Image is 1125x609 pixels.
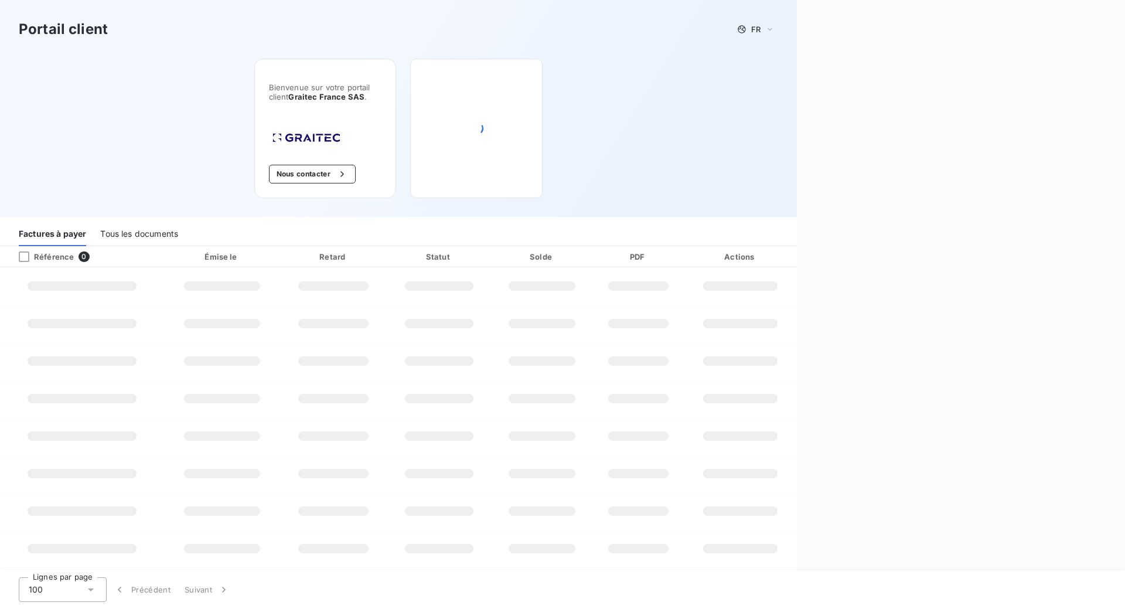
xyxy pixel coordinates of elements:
[751,25,761,34] span: FR
[269,130,344,146] img: Company logo
[79,251,89,262] span: 0
[288,92,364,101] span: Graitec France SAS
[269,165,356,183] button: Nous contacter
[107,577,178,602] button: Précédent
[9,251,74,262] div: Référence
[269,83,381,101] span: Bienvenue sur votre portail client .
[178,577,237,602] button: Suivant
[389,251,489,263] div: Statut
[100,222,178,246] div: Tous les documents
[493,251,590,263] div: Solde
[166,251,278,263] div: Émise le
[687,251,795,263] div: Actions
[595,251,682,263] div: PDF
[282,251,384,263] div: Retard
[29,584,43,596] span: 100
[19,19,108,40] h3: Portail client
[19,222,86,246] div: Factures à payer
